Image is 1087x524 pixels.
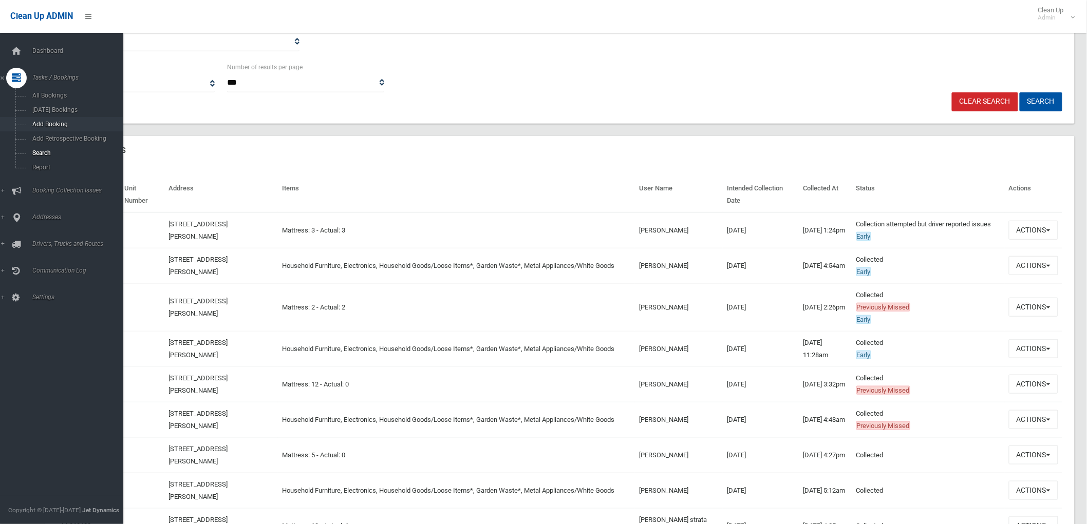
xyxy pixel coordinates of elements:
[1009,221,1058,240] button: Actions
[852,248,1005,283] td: Collected
[10,11,73,21] span: Clean Up ADMIN
[278,437,635,473] td: Mattress: 5 - Actual: 0
[799,177,852,212] th: Collected At
[856,351,871,359] span: Early
[227,62,303,73] label: Number of results per page
[723,283,799,331] td: [DATE]
[723,473,799,508] td: [DATE]
[1009,298,1058,317] button: Actions
[723,366,799,402] td: [DATE]
[635,283,723,331] td: [PERSON_NAME]
[29,92,123,99] span: All Bookings
[799,437,852,473] td: [DATE] 4:27pm
[29,164,123,171] span: Report
[799,366,852,402] td: [DATE] 3:32pm
[723,177,799,212] th: Intended Collection Date
[1033,6,1074,22] span: Clean Up
[29,74,132,81] span: Tasks / Bookings
[852,437,1005,473] td: Collected
[82,507,119,514] strong: Jet Dynamics
[635,402,723,437] td: [PERSON_NAME]
[852,402,1005,437] td: Collected
[29,47,132,54] span: Dashboard
[278,177,635,212] th: Items
[1005,177,1062,212] th: Actions
[1009,445,1058,464] button: Actions
[168,480,228,500] a: [STREET_ADDRESS][PERSON_NAME]
[852,473,1005,508] td: Collected
[799,331,852,366] td: [DATE] 11:28am
[635,473,723,508] td: [PERSON_NAME]
[29,149,123,157] span: Search
[8,507,81,514] span: Copyright © [DATE]-[DATE]
[1038,14,1064,22] small: Admin
[723,212,799,248] td: [DATE]
[856,386,910,395] span: Previously Missed
[635,212,723,248] td: [PERSON_NAME]
[168,256,228,276] a: [STREET_ADDRESS][PERSON_NAME]
[856,232,871,241] span: Early
[1009,410,1058,429] button: Actions
[168,297,228,317] a: [STREET_ADDRESS][PERSON_NAME]
[635,177,723,212] th: User Name
[278,366,635,402] td: Mattress: 12 - Actual: 0
[723,248,799,283] td: [DATE]
[278,473,635,508] td: Household Furniture, Electronics, Household Goods/Loose Items*, Garden Waste*, Metal Appliances/W...
[852,331,1005,366] td: Collected
[29,240,132,247] span: Drivers, Trucks and Routes
[29,267,132,274] span: Communication Log
[723,437,799,473] td: [DATE]
[1009,481,1058,500] button: Actions
[168,339,228,359] a: [STREET_ADDRESS][PERSON_NAME]
[952,92,1018,111] a: Clear Search
[278,212,635,248] td: Mattress: 3 - Actual: 3
[278,331,635,366] td: Household Furniture, Electronics, Household Goods/Loose Items*, Garden Waste*, Metal Appliances/W...
[1020,92,1062,111] button: Search
[852,177,1005,212] th: Status
[856,421,910,430] span: Previously Missed
[852,212,1005,248] td: Collection attempted but driver reported issues
[1009,375,1058,394] button: Actions
[635,248,723,283] td: [PERSON_NAME]
[29,121,123,128] span: Add Booking
[29,106,123,113] span: [DATE] Bookings
[799,248,852,283] td: [DATE] 4:54am
[168,445,228,465] a: [STREET_ADDRESS][PERSON_NAME]
[278,248,635,283] td: Household Furniture, Electronics, Household Goods/Loose Items*, Garden Waste*, Metal Appliances/W...
[1009,339,1058,358] button: Actions
[852,283,1005,331] td: Collected
[799,212,852,248] td: [DATE] 1:24pm
[168,220,228,240] a: [STREET_ADDRESS][PERSON_NAME]
[164,177,278,212] th: Address
[29,214,132,221] span: Addresses
[278,402,635,437] td: Household Furniture, Electronics, Household Goods/Loose Items*, Garden Waste*, Metal Appliances/W...
[278,283,635,331] td: Mattress: 2 - Actual: 2
[723,402,799,437] td: [DATE]
[856,303,910,312] span: Previously Missed
[168,410,228,430] a: [STREET_ADDRESS][PERSON_NAME]
[29,135,123,142] span: Add Retrospective Booking
[852,366,1005,402] td: Collected
[29,294,132,301] span: Settings
[799,402,852,437] td: [DATE] 4:48am
[799,473,852,508] td: [DATE] 5:12am
[168,374,228,394] a: [STREET_ADDRESS][PERSON_NAME]
[635,366,723,402] td: [PERSON_NAME]
[856,315,871,324] span: Early
[799,283,852,331] td: [DATE] 2:26pm
[856,267,871,276] span: Early
[723,331,799,366] td: [DATE]
[635,331,723,366] td: [PERSON_NAME]
[29,187,132,194] span: Booking Collection Issues
[1009,256,1058,275] button: Actions
[120,177,164,212] th: Unit Number
[635,437,723,473] td: [PERSON_NAME]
